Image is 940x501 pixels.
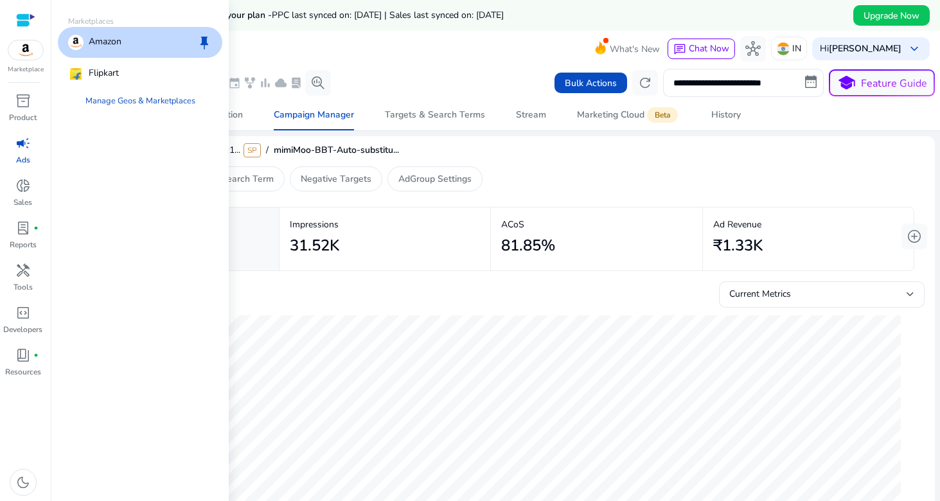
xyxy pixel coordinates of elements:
[864,9,919,22] span: Upgrade Now
[837,74,856,92] span: school
[15,475,31,490] span: dark_mode
[861,76,927,91] p: Feature Guide
[501,236,555,255] h2: 81.85%
[820,44,901,53] p: Hi
[261,144,274,156] span: /
[385,110,485,119] div: Targets & Search Terms
[197,35,212,50] span: keep
[259,76,272,89] span: bar_chart
[15,93,31,109] span: inventory_2
[85,10,504,21] h5: Data syncs run less frequently on your plan -
[290,236,339,255] h2: 31.52K
[290,218,481,231] p: Impressions
[305,70,331,96] button: search_insights
[713,236,763,255] h2: ₹1.33K
[829,42,901,55] b: [PERSON_NAME]
[501,218,692,231] p: ACoS
[33,225,39,231] span: fiber_manual_record
[565,76,617,90] span: Bulk Actions
[8,40,43,60] img: amazon.svg
[89,35,121,50] p: Amazon
[647,107,678,123] span: Beta
[221,172,274,186] p: Search Term
[577,110,680,120] div: Marketing Cloud
[75,89,206,112] a: Manage Geos & Marketplaces
[713,218,904,231] p: Ad Revenue
[301,172,371,186] p: Negative Targets
[853,5,930,26] button: Upgrade Now
[68,66,84,82] img: flipkart.svg
[228,76,241,89] span: event
[15,136,31,151] span: campaign
[610,38,660,60] span: What's New
[272,9,504,21] span: PPC last synced on: [DATE] | Sales last synced on: [DATE]
[792,37,801,60] p: IN
[58,15,222,27] p: Marketplaces
[829,69,935,96] button: schoolFeature Guide
[290,76,303,89] span: lab_profile
[89,66,119,82] p: Flipkart
[901,224,927,249] button: add_circle
[15,178,31,193] span: donut_small
[907,41,922,57] span: keyboard_arrow_down
[15,305,31,321] span: code_blocks
[668,39,735,59] button: chatChat Now
[745,41,761,57] span: hub
[310,75,326,91] span: search_insights
[632,70,658,96] button: refresh
[274,76,287,89] span: cloud
[244,76,256,89] span: family_history
[274,110,354,119] div: Campaign Manager
[15,347,31,363] span: book_4
[33,353,39,358] span: fiber_manual_record
[13,197,32,208] p: Sales
[5,366,41,378] p: Resources
[16,154,30,166] p: Ads
[244,143,261,157] span: SP
[777,42,790,55] img: in.svg
[516,110,546,119] div: Stream
[10,239,37,251] p: Reports
[8,65,44,75] p: Marketplace
[907,229,922,244] span: add_circle
[9,112,37,123] p: Product
[740,36,766,62] button: hub
[689,42,729,55] span: Chat Now
[68,35,84,50] img: amazon.svg
[3,324,42,335] p: Developers
[15,220,31,236] span: lab_profile
[637,75,653,91] span: refresh
[554,73,627,93] button: Bulk Actions
[13,281,33,293] p: Tools
[673,43,686,56] span: chat
[711,110,741,119] div: History
[15,263,31,278] span: handyman
[729,288,791,300] span: Current Metrics
[398,172,472,186] p: AdGroup Settings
